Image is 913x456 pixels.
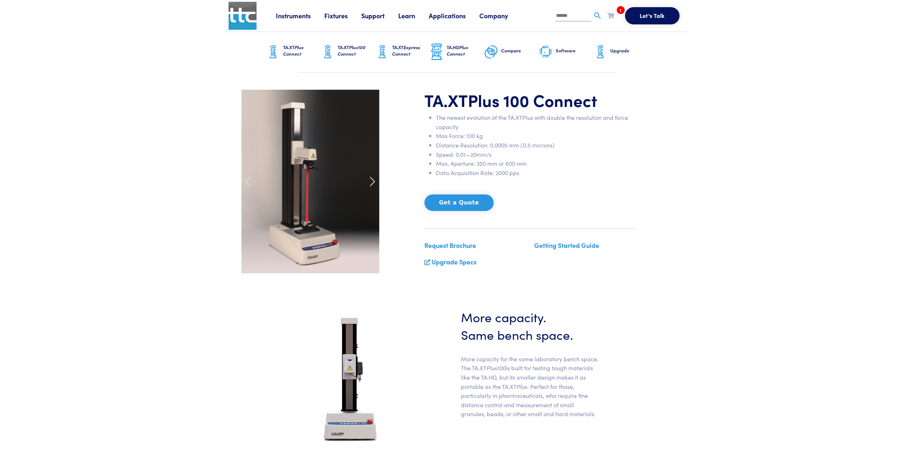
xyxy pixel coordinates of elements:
h6: Upgrade [610,47,648,54]
li: Data Acquisition Rate: 2000 pps [436,168,635,178]
li: Speed: 0.01—20mm/s [436,150,635,159]
h6: TA.XT [283,44,320,57]
h6: TA.XT [338,44,375,57]
span: Express Connect [392,44,420,57]
span: Plus Connect [447,44,468,57]
span: Plus100 Connect [338,44,366,57]
span: 1 [617,6,625,14]
li: Max. Aperture: 350 mm or 600 mm [436,159,635,168]
li: Max Force: 100 kg [436,131,635,141]
span: Plus Connect [283,44,303,57]
button: Let's Talk [625,7,679,24]
a: Support [361,11,398,20]
h6: Compare [501,47,538,54]
img: ta-xt-plus-100-ext-tensile-med.jpg [241,90,379,273]
li: Distance Resolution: 0.0005 mm (0.5 microns) [436,141,635,150]
a: Learn [398,11,429,20]
a: TA.XTExpress Connect [375,32,429,72]
a: Request Brochure [424,241,476,250]
h6: TA.HD [447,44,484,57]
a: Getting Started Guide [534,241,599,250]
img: ta-xt-graphic.png [266,43,280,61]
button: Get a Quote [424,194,494,211]
p: More capacity for the same laboratory bench space. The TA.XT is built for testing tough materials... [461,354,599,419]
img: ta-xt-100-analyzer.jpg [315,308,389,451]
a: 1 [607,11,614,20]
span: Plus100 [486,364,506,372]
img: ta-xt-graphic.png [320,43,335,61]
a: Fixtures [324,11,361,20]
a: Instruments [276,11,324,20]
img: compare-graphic.png [484,43,498,61]
h1: TA.XT [424,90,635,111]
span: Plus 100 Connect [468,88,597,111]
h3: More capacity. Same bench space. [461,308,599,343]
a: TA.XTPlus Connect [266,32,320,72]
a: Applications [429,11,479,20]
img: ta-xt-graphic.png [593,43,607,61]
h6: TA.XT [392,44,429,57]
a: Company [479,11,522,20]
span: Plus [517,382,527,390]
a: Upgrade Specs [432,257,476,266]
a: TA.XTPlus100 Connect [320,32,375,72]
img: ta-hd-graphic.png [429,43,444,61]
img: software-graphic.png [538,44,553,60]
a: Compare [484,32,538,72]
li: The newest evolution of the TA.XTPlus with double the resolution and force capacity [436,113,635,131]
a: TA.HDPlus Connect [429,32,484,72]
img: ttc_logo_1x1_v1.0.png [229,2,257,30]
a: Upgrade [593,32,648,72]
img: ta-xt-graphic.png [375,43,389,61]
a: Software [538,32,593,72]
h6: Software [556,47,593,54]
